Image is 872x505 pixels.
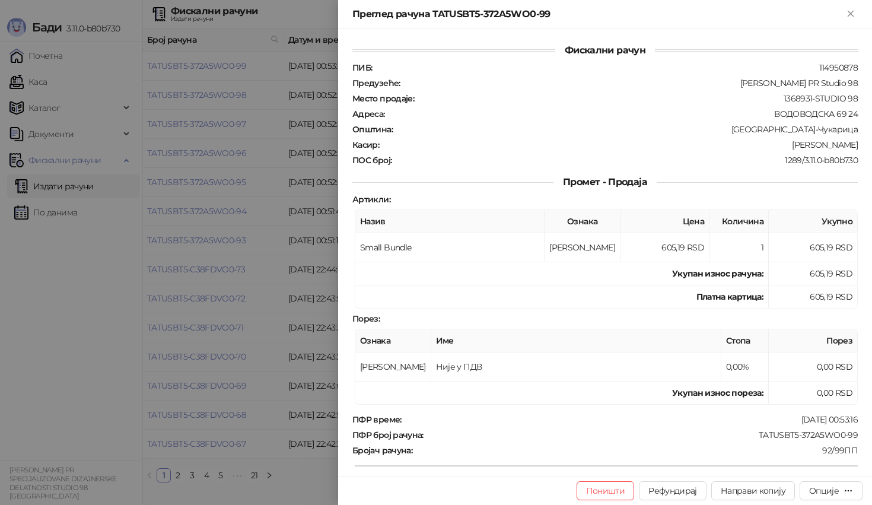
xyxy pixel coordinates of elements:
strong: ПИБ : [352,62,372,73]
button: Поништи [577,481,635,500]
strong: Место продаје : [352,93,414,104]
td: 605,19 RSD [620,233,709,262]
div: [GEOGRAPHIC_DATA]-Чукарица [394,124,859,135]
strong: ПФР број рачуна : [352,430,424,440]
span: Направи копију [721,485,785,496]
div: [PERSON_NAME] PR Studio 98 [402,78,859,88]
div: 1368931-STUDIO 98 [415,93,859,104]
strong: Касир : [352,139,379,150]
td: 1 [709,233,769,262]
strong: ПФР време : [352,414,402,425]
strong: Порез : [352,313,380,324]
span: Промет - Продаја [553,176,657,188]
strong: Предузеће : [352,78,400,88]
strong: Укупан износ пореза: [672,388,763,398]
td: Није у ПДВ [431,352,721,382]
button: Close [844,7,858,21]
div: [PERSON_NAME] [380,139,859,150]
strong: Укупан износ рачуна : [672,268,763,279]
td: 605,19 RSD [769,262,858,285]
th: Цена [620,210,709,233]
td: 0,00 RSD [769,352,858,382]
td: 0,00 RSD [769,382,858,405]
button: Опције [800,481,863,500]
strong: Платна картица : [696,291,763,302]
th: Ознака [545,210,620,233]
td: Small Bundle [355,233,545,262]
div: TATUSBT5-372A5WO0-99 [425,430,859,440]
div: 1289/3.11.0-b80b730 [393,155,859,166]
strong: Бројач рачуна : [352,445,412,456]
td: 605,19 RSD [769,285,858,309]
strong: Адреса : [352,109,385,119]
div: ВОДОВОДСКА 69 24 [386,109,859,119]
th: Количина [709,210,769,233]
button: Направи копију [711,481,795,500]
div: 114950878 [373,62,859,73]
button: Рефундирај [639,481,706,500]
div: 92/99ПП [413,445,859,456]
th: Порез [769,329,858,352]
td: [PERSON_NAME] [545,233,620,262]
th: Назив [355,210,545,233]
td: 0,00% [721,352,769,382]
th: Ознака [355,329,431,352]
td: [PERSON_NAME] [355,352,431,382]
td: 605,19 RSD [769,233,858,262]
div: [DATE] 00:53:16 [403,414,859,425]
th: Име [431,329,721,352]
strong: Артикли : [352,194,390,205]
span: Фискални рачун [555,45,655,56]
th: Укупно [769,210,858,233]
th: Стопа [721,329,769,352]
div: Опције [809,485,839,496]
div: Преглед рачуна TATUSBT5-372A5WO0-99 [352,7,844,21]
strong: ПОС број : [352,155,392,166]
strong: Општина : [352,124,393,135]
